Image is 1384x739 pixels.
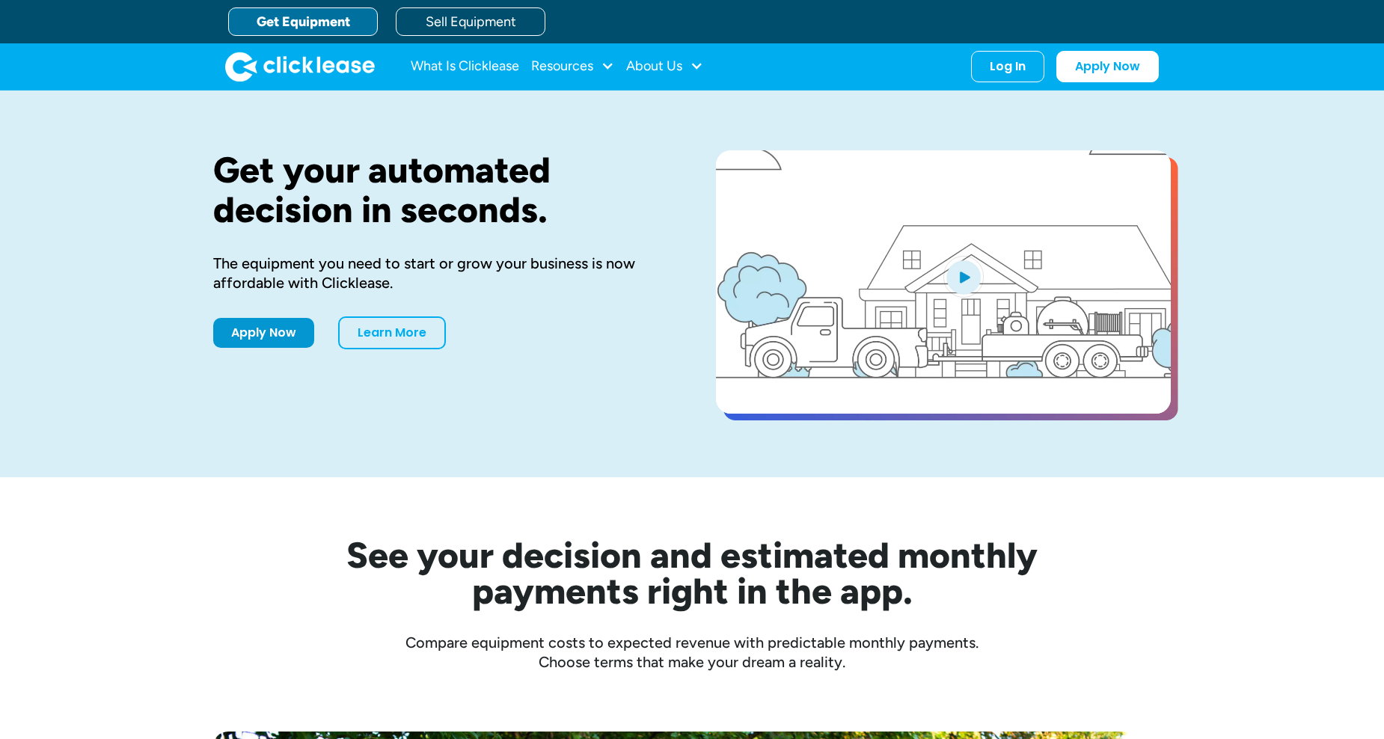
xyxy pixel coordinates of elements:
[213,633,1171,672] div: Compare equipment costs to expected revenue with predictable monthly payments. Choose terms that ...
[411,52,519,82] a: What Is Clicklease
[338,316,446,349] a: Learn More
[213,150,668,230] h1: Get your automated decision in seconds.
[225,52,375,82] a: home
[943,256,984,298] img: Blue play button logo on a light blue circular background
[396,7,545,36] a: Sell Equipment
[990,59,1026,74] div: Log In
[1056,51,1159,82] a: Apply Now
[626,52,703,82] div: About Us
[228,7,378,36] a: Get Equipment
[225,52,375,82] img: Clicklease logo
[716,150,1171,414] a: open lightbox
[213,254,668,292] div: The equipment you need to start or grow your business is now affordable with Clicklease.
[531,52,614,82] div: Resources
[273,537,1111,609] h2: See your decision and estimated monthly payments right in the app.
[213,318,314,348] a: Apply Now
